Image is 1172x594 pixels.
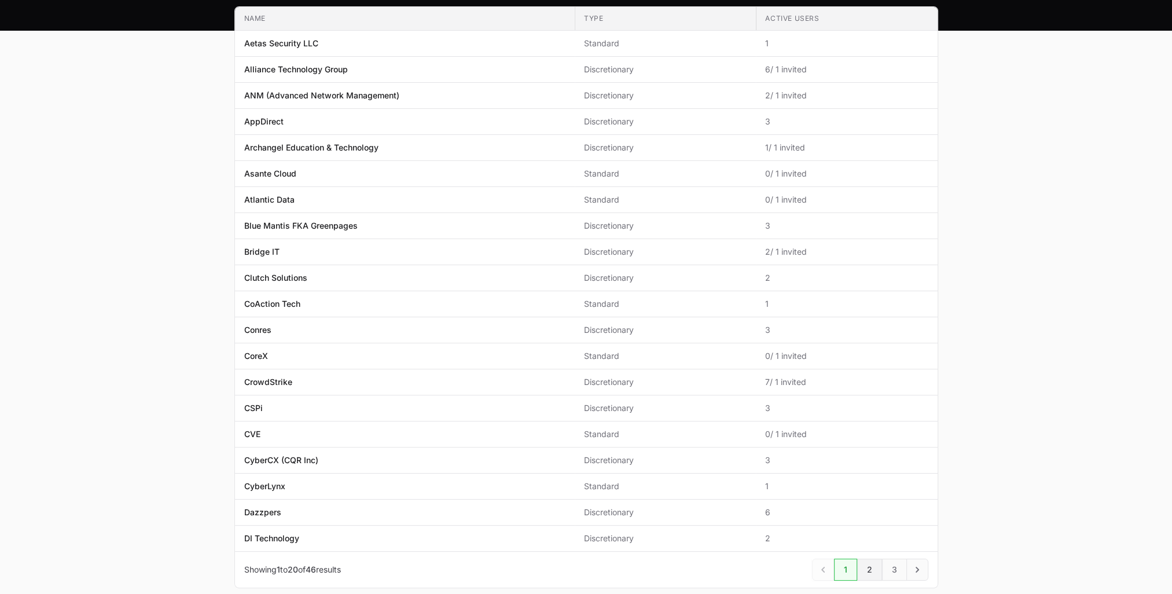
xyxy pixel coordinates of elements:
[906,559,928,581] a: Next
[244,220,358,232] p: Blue Mantis FKA Greenpages
[244,298,300,310] p: CoAction Tech
[765,376,928,388] span: 7 / 1 invited
[244,533,299,544] p: DI Technology
[244,564,341,575] p: Showing to of results
[244,376,292,388] p: CrowdStrike
[244,402,263,414] p: CSPi
[277,564,280,574] span: 1
[584,454,747,466] span: Discretionary
[235,7,575,31] th: Name
[244,168,296,179] p: Asante Cloud
[244,64,348,75] p: Alliance Technology Group
[244,194,295,206] p: Atlantic Data
[584,428,747,440] span: Standard
[765,168,928,179] span: 0 / 1 invited
[244,246,280,258] p: Bridge IT
[584,507,747,518] span: Discretionary
[584,90,747,101] span: Discretionary
[244,38,318,49] p: Aetas Security LLC
[244,116,284,127] p: AppDirect
[306,564,316,574] span: 46
[765,454,928,466] span: 3
[765,481,928,492] span: 1
[765,428,928,440] span: 0 / 1 invited
[244,481,285,492] p: CyberLynx
[765,246,928,258] span: 2 / 1 invited
[584,168,747,179] span: Standard
[765,220,928,232] span: 3
[244,90,399,101] p: ANM (Advanced Network Management)
[584,533,747,544] span: Discretionary
[756,7,937,31] th: Active Users
[288,564,298,574] span: 20
[584,350,747,362] span: Standard
[584,194,747,206] span: Standard
[244,428,260,440] p: CVE
[584,38,747,49] span: Standard
[584,246,747,258] span: Discretionary
[765,116,928,127] span: 3
[584,298,747,310] span: Standard
[765,402,928,414] span: 3
[244,350,268,362] p: CoreX
[584,64,747,75] span: Discretionary
[882,559,907,581] a: 3
[584,402,747,414] span: Discretionary
[244,324,271,336] p: Conres
[765,324,928,336] span: 3
[584,324,747,336] span: Discretionary
[765,64,928,75] span: 6 / 1 invited
[584,376,747,388] span: Discretionary
[765,142,928,153] span: 1 / 1 invited
[765,298,928,310] span: 1
[765,507,928,518] span: 6
[765,90,928,101] span: 2 / 1 invited
[765,533,928,544] span: 2
[765,38,928,49] span: 1
[834,559,857,581] a: 1
[584,481,747,492] span: Standard
[584,116,747,127] span: Discretionary
[244,454,318,466] p: CyberCX (CQR Inc)
[584,220,747,232] span: Discretionary
[765,350,928,362] span: 0 / 1 invited
[244,142,379,153] p: Archangel Education & Technology
[244,272,307,284] p: Clutch Solutions
[857,559,882,581] a: 2
[765,272,928,284] span: 2
[584,142,747,153] span: Discretionary
[244,507,281,518] p: Dazzpers
[765,194,928,206] span: 0 / 1 invited
[575,7,756,31] th: Type
[584,272,747,284] span: Discretionary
